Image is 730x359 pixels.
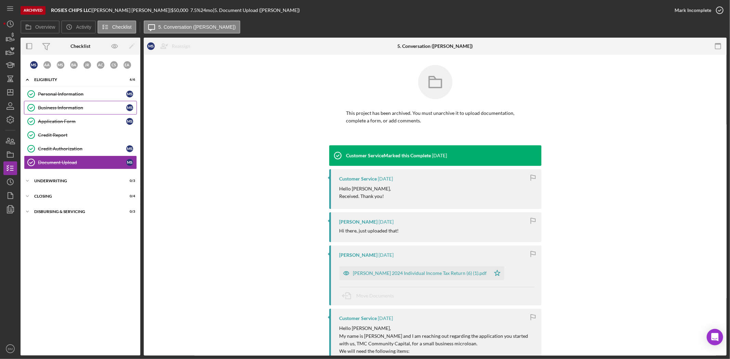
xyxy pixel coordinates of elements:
button: BM [3,342,17,356]
div: Open Intercom Messenger [707,329,723,345]
time: 2025-08-25 16:32 [378,316,393,321]
div: $50,000 [171,8,190,13]
text: BM [8,347,13,351]
div: Credit Report [38,132,137,138]
div: B A [70,61,78,69]
div: Business Information [38,105,126,110]
a: Credit Report [24,128,137,142]
div: Disbursing & Servicing [34,210,118,214]
p: We will need the following items: [340,347,535,355]
p: Received. Thank you! [340,192,391,200]
div: M S [126,118,133,125]
div: 0 / 3 [123,210,135,214]
button: Checklist [98,21,136,34]
div: | [51,8,92,13]
div: Archived [21,6,46,15]
div: [PERSON_NAME] [PERSON_NAME] | [92,8,171,13]
div: Customer Service [340,316,377,321]
div: [PERSON_NAME] [340,252,378,258]
span: Move Documents [357,293,394,298]
label: Activity [76,24,91,30]
div: Customer Service [340,176,377,182]
time: 2025-08-25 16:33 [379,252,394,258]
a: Business InformationMS [24,101,137,115]
div: Credit Authorization [38,146,126,151]
div: Reassign [172,39,190,53]
div: A C [97,61,104,69]
p: My name is [PERSON_NAME] and I am reaching out regarding the application you started with us, TMC... [340,332,535,348]
time: 2025-08-25 16:33 [379,219,394,225]
label: Checklist [112,24,132,30]
p: Hello [PERSON_NAME], [340,324,535,332]
div: M S [57,61,64,69]
div: E A [124,61,131,69]
div: Personal Information [38,91,126,97]
time: 2025-08-25 17:31 [378,176,393,182]
div: [PERSON_NAME] [340,219,378,225]
button: MSReassign [144,39,197,53]
p: This project has been archived. You must unarchive it to upload documentation, complete a form, o... [346,109,524,125]
div: M S [126,104,133,111]
label: 5. Conversation ([PERSON_NAME]) [158,24,236,30]
div: Eligibility [34,78,118,82]
div: Checklist [71,43,90,49]
div: 5. Conversation ([PERSON_NAME]) [398,43,473,49]
div: J R [84,61,91,69]
b: ROSIES CHIPS LLC [51,7,91,13]
div: M S [126,91,133,97]
time: 2025-08-25 17:42 [432,153,447,158]
a: Document UploadMS [24,156,137,169]
div: [PERSON_NAME] 2024 Individual Income Tax Return (6) (1).pdf [353,270,487,276]
a: Personal InformationMS [24,87,137,101]
button: [PERSON_NAME] 2024 Individual Income Tax Return (6) (1).pdf [340,266,504,280]
button: Activity [61,21,95,34]
div: A A [43,61,51,69]
button: Overview [21,21,60,34]
div: Mark Incomplete [675,3,711,17]
div: M S [30,61,38,69]
div: M S [126,145,133,152]
div: Application Form [38,119,126,124]
div: Underwriting [34,179,118,183]
div: | 5. Document Upload ([PERSON_NAME]) [213,8,300,13]
div: M S [126,159,133,166]
button: 5. Conversation ([PERSON_NAME]) [144,21,240,34]
div: M S [147,42,155,50]
div: 6 / 6 [123,78,135,82]
div: C S [110,61,118,69]
div: 0 / 3 [123,179,135,183]
div: 0 / 4 [123,194,135,198]
label: Overview [35,24,55,30]
div: 24 mo [201,8,213,13]
a: Credit AuthorizationMS [24,142,137,156]
a: Application FormMS [24,115,137,128]
div: Hi there, just uploaded that! [340,228,399,234]
div: Customer Service Marked this Complete [346,153,431,158]
div: 7.5 % [190,8,201,13]
div: Document Upload [38,160,126,165]
button: Move Documents [340,287,401,304]
div: Closing [34,194,118,198]
button: Mark Incomplete [668,3,727,17]
p: Hello [PERSON_NAME], [340,185,391,192]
